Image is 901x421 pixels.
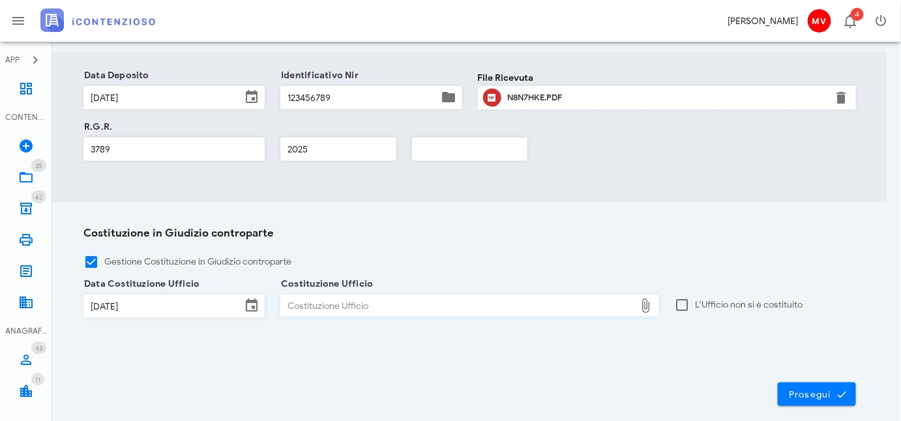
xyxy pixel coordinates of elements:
[778,383,856,406] button: Prosegui
[35,193,42,201] span: 62
[5,111,47,123] div: CONTENZIOSO
[5,325,47,337] div: ANAGRAFICA
[281,295,636,316] div: Costituzione Ufficio
[834,90,849,106] button: Elimina
[104,255,856,269] label: Gestione Costituzione in Giudizio controparte
[277,278,373,291] label: Costituzione Ufficio
[84,138,264,160] input: R.G.R.
[788,388,846,400] span: Prosegui
[80,278,199,291] label: Data Costituzione Ufficio
[728,14,798,28] div: [PERSON_NAME]
[83,225,856,242] h3: Costituzione in Giudizio controparte
[31,190,46,203] span: Distintivo
[31,341,46,355] span: Distintivo
[35,375,40,384] span: 11
[696,298,856,312] label: L'Ufficio non si è costituito
[478,71,534,85] label: File Ricevuta
[31,373,44,386] span: Distintivo
[31,159,46,172] span: Distintivo
[40,8,155,32] img: logo-text-2x.png
[483,89,501,107] button: Clicca per aprire un'anteprima del file o scaricarlo
[35,162,42,170] span: 35
[80,69,149,82] label: Data Deposito
[835,5,866,36] button: Distintivo
[80,121,112,134] label: R.G.R.
[851,8,864,21] span: Distintivo
[508,93,827,103] div: N8N7HKE.PDF
[508,87,827,108] div: Clicca per aprire un'anteprima del file o scaricarlo
[803,5,835,36] button: MV
[277,69,359,82] label: Identificativo Nir
[808,9,831,33] span: MV
[281,87,438,109] input: Identificativo Nir
[35,344,42,353] span: 43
